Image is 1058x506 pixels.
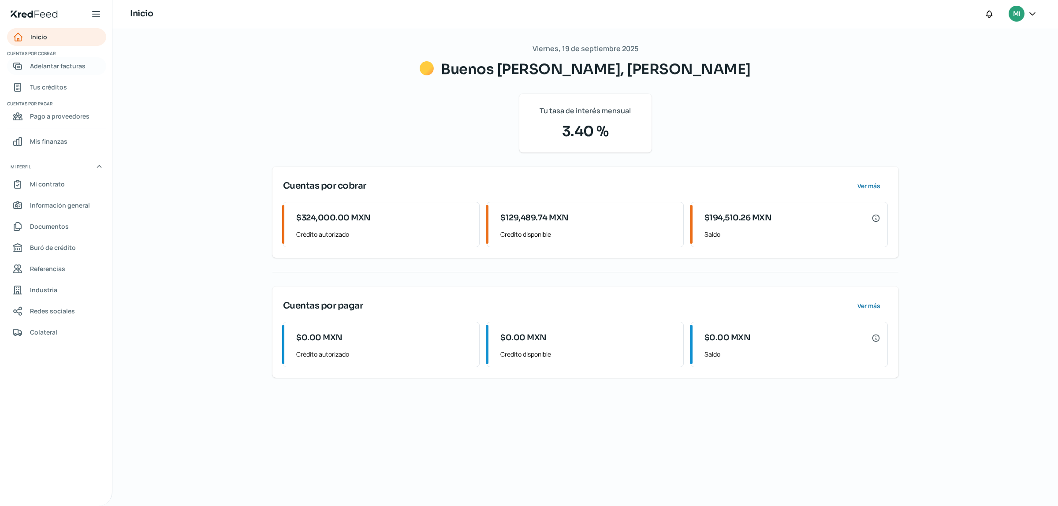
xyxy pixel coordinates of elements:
a: Pago a proveedores [7,108,106,125]
a: Información general [7,197,106,214]
span: MI [1013,9,1020,19]
span: Referencias [30,263,65,274]
span: Colateral [30,327,57,338]
span: Inicio [30,31,47,42]
span: Saldo [704,349,880,360]
span: Pago a proveedores [30,111,89,122]
span: $324,000.00 MXN [296,212,371,224]
span: Viernes, 19 de septiembre 2025 [533,42,638,55]
span: Cuentas por pagar [283,299,363,313]
span: Documentos [30,221,69,232]
a: Tus créditos [7,78,106,96]
span: Mis finanzas [30,136,67,147]
a: Mi contrato [7,175,106,193]
a: Industria [7,281,106,299]
a: Redes sociales [7,302,106,320]
span: Ver más [857,303,880,309]
span: Adelantar facturas [30,60,86,71]
span: Mi contrato [30,179,65,190]
span: Mi perfil [11,163,31,171]
a: Inicio [7,28,106,46]
a: Documentos [7,218,106,235]
span: Cuentas por cobrar [283,179,366,193]
a: Colateral [7,324,106,341]
span: Industria [30,284,57,295]
span: Crédito autorizado [296,229,472,240]
span: $0.00 MXN [296,332,343,344]
span: 3.40 % [530,121,641,142]
span: Cuentas por cobrar [7,49,105,57]
span: Tus créditos [30,82,67,93]
span: Ver más [857,183,880,189]
span: Información general [30,200,90,211]
span: Cuentas por pagar [7,100,105,108]
span: $194,510.26 MXN [704,212,772,224]
span: Saldo [704,229,880,240]
a: Referencias [7,260,106,278]
a: Buró de crédito [7,239,106,257]
span: Crédito autorizado [296,349,472,360]
span: $0.00 MXN [704,332,751,344]
span: Buró de crédito [30,242,76,253]
span: $0.00 MXN [500,332,547,344]
span: Crédito disponible [500,349,676,360]
button: Ver más [850,297,888,315]
img: Saludos [420,61,434,75]
a: Adelantar facturas [7,57,106,75]
button: Ver más [850,177,888,195]
a: Mis finanzas [7,133,106,150]
span: Redes sociales [30,305,75,316]
span: Crédito disponible [500,229,676,240]
span: Tu tasa de interés mensual [540,104,631,117]
h1: Inicio [130,7,153,20]
span: Buenos [PERSON_NAME], [PERSON_NAME] [441,60,751,78]
span: $129,489.74 MXN [500,212,569,224]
